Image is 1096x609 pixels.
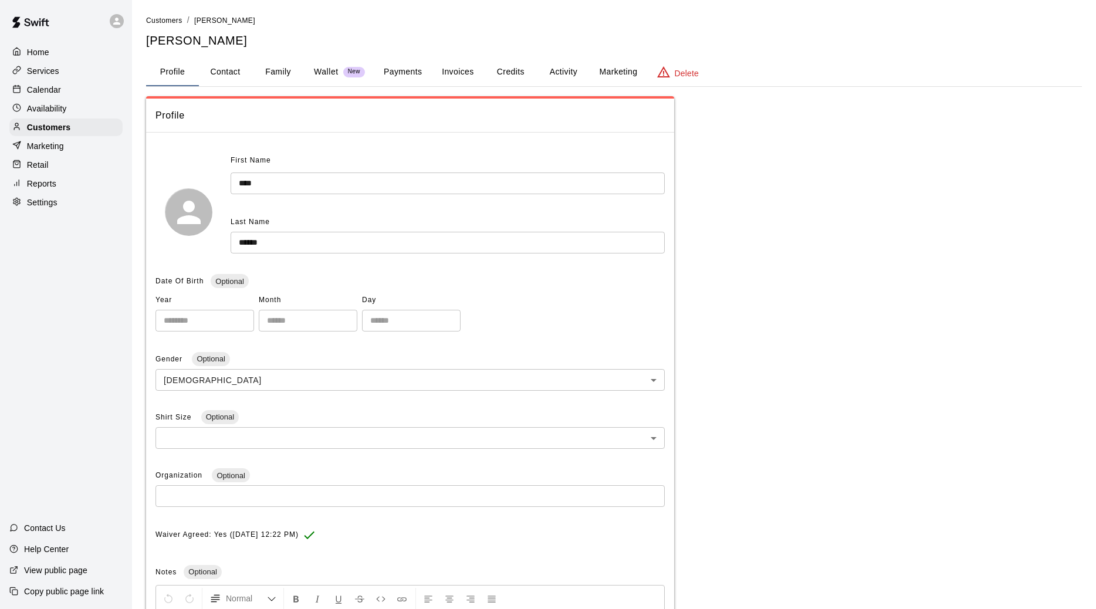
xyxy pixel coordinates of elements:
[155,277,204,285] span: Date Of Birth
[374,58,431,86] button: Payments
[27,46,49,58] p: Home
[155,526,299,544] span: Waiver Agreed: Yes ([DATE] 12:22 PM)
[27,84,61,96] p: Calendar
[431,58,484,86] button: Invoices
[537,58,590,86] button: Activity
[9,100,123,117] a: Availability
[192,354,229,363] span: Optional
[350,588,370,609] button: Format Strikethrough
[146,14,1082,27] nav: breadcrumb
[9,81,123,99] a: Calendar
[146,58,1082,86] div: basic tabs example
[259,291,357,310] span: Month
[362,291,461,310] span: Day
[9,119,123,136] a: Customers
[24,543,69,555] p: Help Center
[194,16,255,25] span: [PERSON_NAME]
[211,277,248,286] span: Optional
[590,58,647,86] button: Marketing
[9,43,123,61] a: Home
[461,588,481,609] button: Right Align
[27,121,70,133] p: Customers
[205,588,281,609] button: Formatting Options
[27,103,67,114] p: Availability
[180,588,199,609] button: Redo
[343,68,365,76] span: New
[307,588,327,609] button: Format Italics
[27,197,57,208] p: Settings
[27,140,64,152] p: Marketing
[484,58,537,86] button: Credits
[158,588,178,609] button: Undo
[146,16,182,25] span: Customers
[155,291,254,310] span: Year
[9,175,123,192] a: Reports
[155,413,194,421] span: Shirt Size
[314,66,339,78] p: Wallet
[27,178,56,190] p: Reports
[9,62,123,80] a: Services
[9,194,123,211] a: Settings
[187,14,190,26] li: /
[9,156,123,174] a: Retail
[24,586,104,597] p: Copy public page link
[286,588,306,609] button: Format Bold
[201,412,239,421] span: Optional
[329,588,349,609] button: Format Underline
[155,108,665,123] span: Profile
[155,568,177,576] span: Notes
[24,564,87,576] p: View public page
[226,593,267,604] span: Normal
[155,471,205,479] span: Organization
[371,588,391,609] button: Insert Code
[199,58,252,86] button: Contact
[252,58,305,86] button: Family
[146,58,199,86] button: Profile
[675,67,699,79] p: Delete
[146,33,1082,49] h5: [PERSON_NAME]
[231,151,271,170] span: First Name
[24,522,66,534] p: Contact Us
[155,369,665,391] div: [DEMOGRAPHIC_DATA]
[392,588,412,609] button: Insert Link
[418,588,438,609] button: Left Align
[231,218,270,226] span: Last Name
[27,65,59,77] p: Services
[212,471,249,480] span: Optional
[146,15,182,25] a: Customers
[482,588,502,609] button: Justify Align
[155,355,185,363] span: Gender
[439,588,459,609] button: Center Align
[27,159,49,171] p: Retail
[9,137,123,155] a: Marketing
[184,567,221,576] span: Optional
